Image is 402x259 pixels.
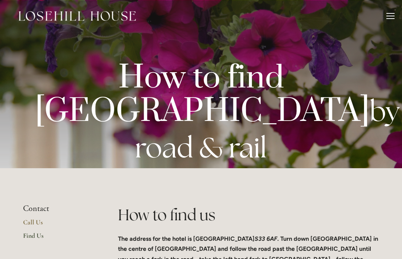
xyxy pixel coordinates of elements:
[23,204,94,214] li: Contact
[255,235,277,242] em: S33 6AF
[23,218,94,231] a: Call Us
[23,231,94,245] a: Find Us
[35,63,367,166] p: How to find [GEOGRAPHIC_DATA]
[118,204,379,226] h1: How to find us
[135,93,400,166] strong: by road & rail
[19,11,136,21] img: Losehill House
